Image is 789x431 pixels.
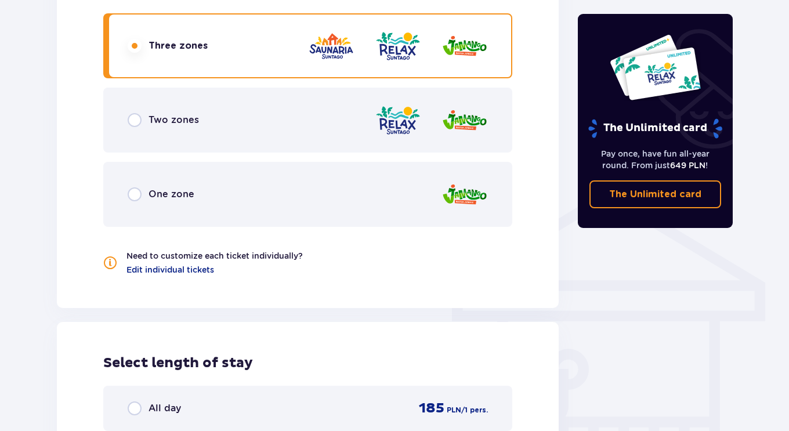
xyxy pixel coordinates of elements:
[149,402,181,415] p: All day
[126,250,303,262] p: Need to customize each ticket individually?
[447,405,461,415] p: PLN
[308,30,354,63] img: zone logo
[609,188,701,201] p: The Unlimited card
[419,400,444,417] p: 185
[589,180,722,208] a: The Unlimited card
[441,178,488,211] img: zone logo
[375,30,421,63] img: zone logo
[587,118,723,139] p: The Unlimited card
[149,188,194,201] p: One zone
[670,161,705,170] span: 649 PLN
[126,264,214,276] a: Edit individual tickets
[103,354,512,372] p: Select length of stay
[589,148,722,171] p: Pay once, have fun all-year round. From just !
[441,104,488,137] img: zone logo
[375,104,421,137] img: zone logo
[461,405,488,415] p: / 1 pers.
[149,114,199,126] p: Two zones
[441,30,488,63] img: zone logo
[149,39,208,52] p: Three zones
